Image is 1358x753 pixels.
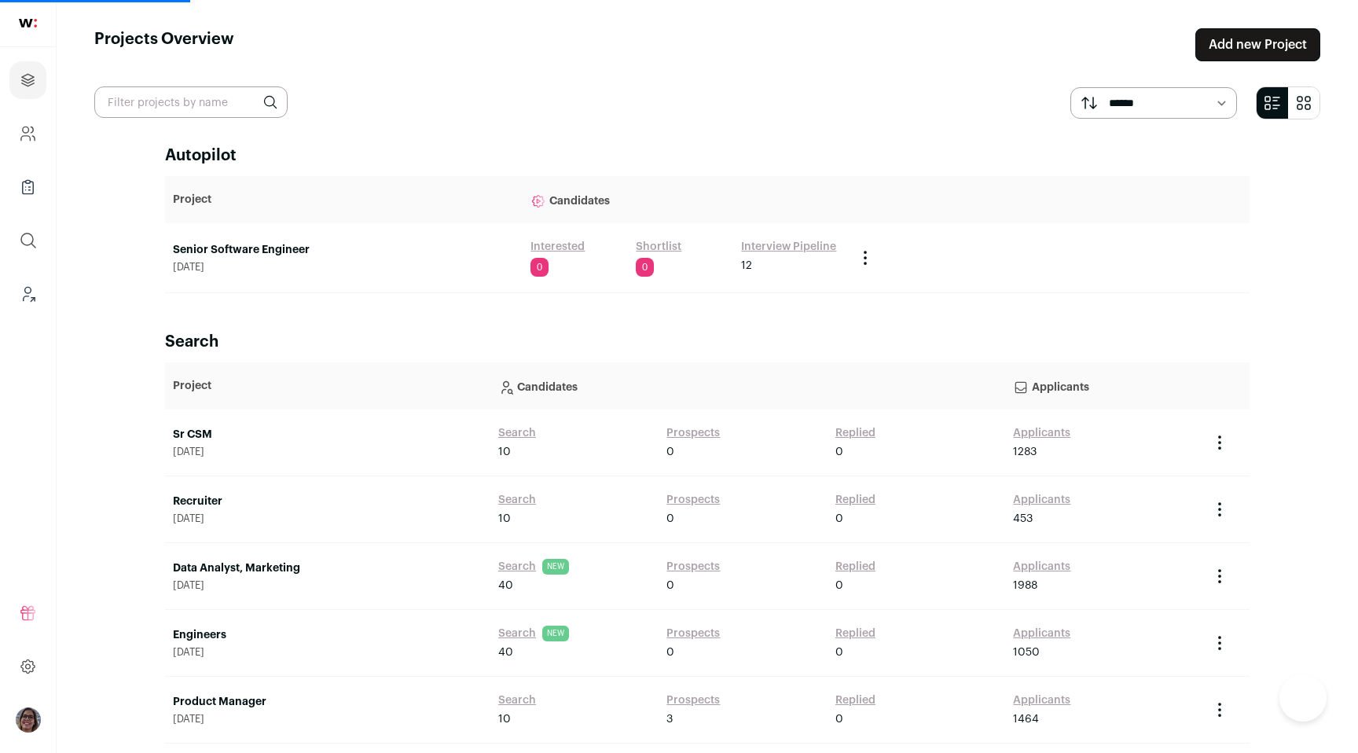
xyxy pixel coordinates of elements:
a: Prospects [666,692,720,708]
a: Projects [9,61,46,99]
p: Project [173,192,515,208]
a: Search [498,692,536,708]
a: Applicants [1013,626,1070,641]
p: Candidates [530,184,840,215]
h1: Projects Overview [94,28,234,61]
a: Replied [835,626,875,641]
a: Senior Software Engineer [173,242,515,258]
span: 1464 [1013,711,1039,727]
button: Project Actions [1210,567,1229,586]
img: wellfound-shorthand-0d5821cbd27db2630d0214b213865d53afaa358527fdda9d0ea32b1df1b89c2c.svg [19,19,37,28]
span: 453 [1013,511,1033,527]
a: Data Analyst, Marketing [173,560,483,576]
a: Add new Project [1195,28,1320,61]
a: Applicants [1013,492,1070,508]
span: 0 [666,444,674,460]
span: [DATE] [173,512,483,525]
a: Replied [835,692,875,708]
a: Engineers [173,627,483,643]
p: Project [173,378,483,394]
a: Company Lists [9,168,46,206]
iframe: Toggle Customer Support [1279,674,1327,722]
span: 10 [498,511,511,527]
p: Candidates [498,370,997,402]
span: 10 [498,444,511,460]
a: Replied [835,425,875,441]
span: 1988 [1013,578,1037,593]
a: Replied [835,492,875,508]
a: Search [498,425,536,441]
span: 3 [666,711,673,727]
a: Interested [530,239,585,255]
a: Product Manager [173,694,483,710]
span: 1050 [1013,645,1040,660]
a: Recruiter [173,494,483,509]
span: 0 [530,258,549,277]
span: 1283 [1013,444,1037,460]
a: Shortlist [636,239,681,255]
span: 0 [835,645,843,660]
span: NEW [542,559,569,575]
a: Prospects [666,559,720,575]
span: 0 [835,578,843,593]
span: 0 [666,578,674,593]
button: Project Actions [1210,700,1229,719]
span: 12 [741,258,752,274]
button: Project Actions [1210,500,1229,519]
h2: Search [165,331,1250,353]
img: 7265042-medium_jpg [16,707,41,733]
span: 0 [835,444,843,460]
button: Project Actions [1210,634,1229,652]
a: Company and ATS Settings [9,115,46,152]
a: Prospects [666,492,720,508]
span: NEW [542,626,569,641]
a: Prospects [666,626,720,641]
h2: Autopilot [165,145,1250,167]
span: [DATE] [173,579,483,592]
a: Replied [835,559,875,575]
span: 0 [835,711,843,727]
span: [DATE] [173,261,515,274]
a: Search [498,492,536,508]
a: Sr CSM [173,427,483,443]
span: [DATE] [173,646,483,659]
a: Interview Pipeline [741,239,836,255]
a: Applicants [1013,559,1070,575]
span: 0 [666,645,674,660]
a: Applicants [1013,425,1070,441]
span: 10 [498,711,511,727]
button: Open dropdown [16,707,41,733]
a: Prospects [666,425,720,441]
a: Applicants [1013,692,1070,708]
a: Search [498,559,536,575]
button: Project Actions [856,248,875,267]
span: 40 [498,645,513,660]
a: Search [498,626,536,641]
a: Leads (Backoffice) [9,275,46,313]
button: Project Actions [1210,433,1229,452]
span: 0 [666,511,674,527]
span: 40 [498,578,513,593]
span: [DATE] [173,446,483,458]
p: Applicants [1013,370,1195,402]
span: [DATE] [173,713,483,725]
input: Filter projects by name [94,86,288,118]
span: 0 [636,258,654,277]
span: 0 [835,511,843,527]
